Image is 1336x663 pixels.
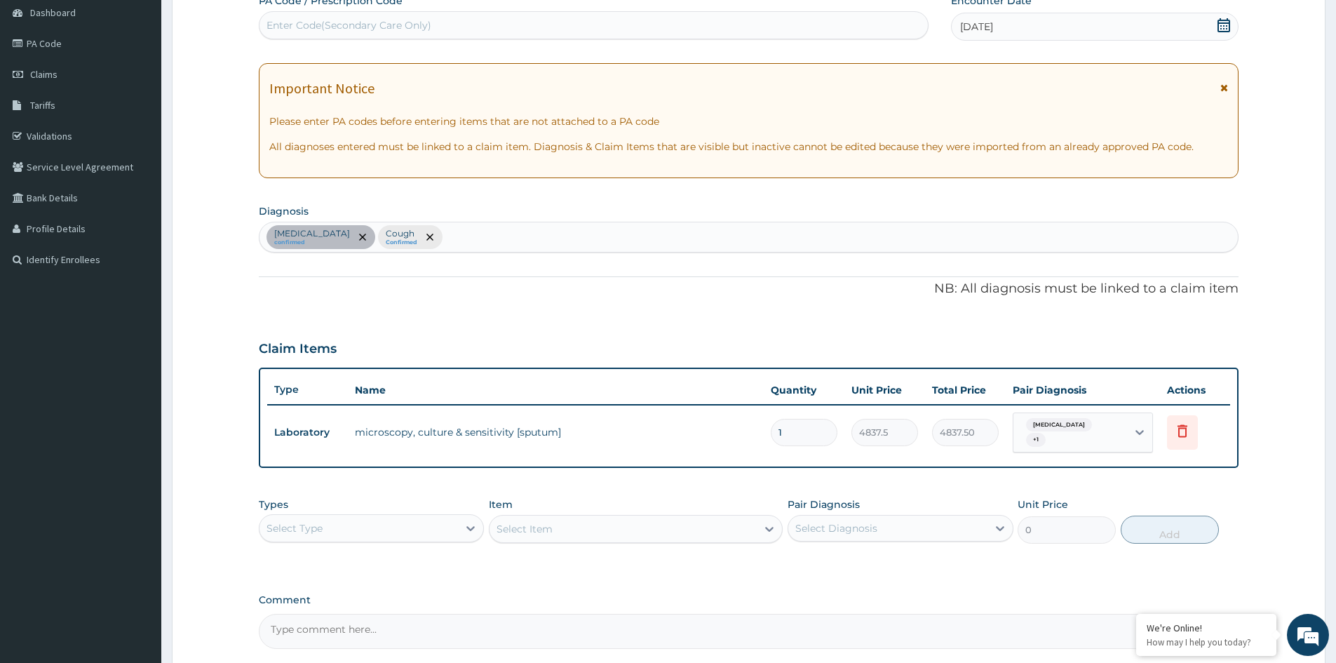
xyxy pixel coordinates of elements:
[386,239,417,246] small: Confirmed
[356,231,369,243] span: remove selection option
[1026,418,1092,432] span: [MEDICAL_DATA]
[348,418,764,446] td: microscopy, culture & sensitivity [sputum]
[259,342,337,357] h3: Claim Items
[267,377,348,403] th: Type
[30,68,58,81] span: Claims
[73,79,236,97] div: Chat with us now
[1026,433,1046,447] span: + 1
[269,114,1228,128] p: Please enter PA codes before entering items that are not attached to a PA code
[424,231,436,243] span: remove selection option
[7,383,267,432] textarea: Type your message and hit 'Enter'
[925,376,1006,404] th: Total Price
[386,228,417,239] p: Cough
[269,140,1228,154] p: All diagnoses entered must be linked to a claim item. Diagnosis & Claim Items that are visible bu...
[259,204,309,218] label: Diagnosis
[1121,516,1219,544] button: Add
[267,420,348,446] td: Laboratory
[30,6,76,19] span: Dashboard
[230,7,264,41] div: Minimize live chat window
[764,376,844,404] th: Quantity
[489,497,513,511] label: Item
[26,70,57,105] img: d_794563401_company_1708531726252_794563401
[259,499,288,511] label: Types
[1006,376,1160,404] th: Pair Diagnosis
[1018,497,1068,511] label: Unit Price
[795,521,877,535] div: Select Diagnosis
[81,177,194,319] span: We're online!
[266,18,431,32] div: Enter Code(Secondary Care Only)
[960,20,993,34] span: [DATE]
[259,280,1239,298] p: NB: All diagnosis must be linked to a claim item
[844,376,925,404] th: Unit Price
[1147,622,1266,634] div: We're Online!
[269,81,375,96] h1: Important Notice
[1160,376,1230,404] th: Actions
[30,99,55,112] span: Tariffs
[1147,636,1266,648] p: How may I help you today?
[266,521,323,535] div: Select Type
[274,239,350,246] small: confirmed
[348,376,764,404] th: Name
[788,497,860,511] label: Pair Diagnosis
[259,594,1239,606] label: Comment
[274,228,350,239] p: [MEDICAL_DATA]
